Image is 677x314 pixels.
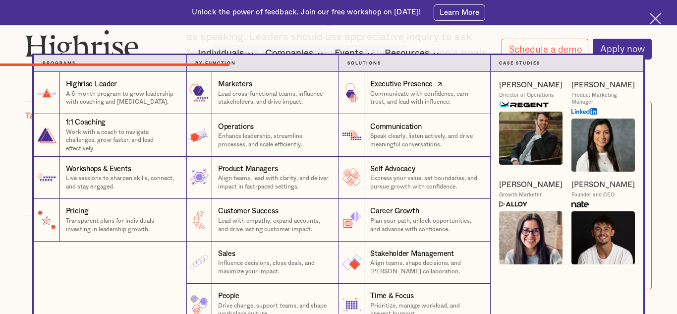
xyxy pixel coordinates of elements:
div: Founder and CEO [571,192,615,199]
a: 1:1 CoachingWork with a coach to navigate challenges, grow faster, and lead effectively. [34,114,186,156]
div: Companies [265,48,313,60]
strong: Case Studies [499,61,540,65]
a: Highrise LeaderA 6-month program to grow leadership with coaching and [MEDICAL_DATA]. [34,72,186,114]
p: Lead cross-functional teams, influence stakeholders, and drive impact. [218,90,330,106]
p: A 6-month program to grow leadership with coaching and [MEDICAL_DATA]. [66,90,178,106]
a: Self AdvocacyExpress your value, set boundaries, and pursue growth with confidence. [338,157,491,199]
a: Learn More [434,4,485,21]
div: Operations [218,122,254,132]
a: Career GrowthPlan your path, unlock opportunities, and advance with confidence. [338,199,491,241]
div: Customer Success [218,206,278,216]
div: Marketers [218,79,252,89]
div: Workshops & Events [66,164,131,174]
a: OperationsEnhance leadership, streamline processes, and scale efficiently. [186,114,338,156]
div: Sales [218,249,235,259]
p: Lead with empathy, expand accounts, and drive lasting customer impact. [218,217,330,233]
p: Influence decisions, close deals, and maximize your impact. [218,259,330,275]
a: Stakeholder ManagementAlign teams, shape decisions, and [PERSON_NAME] collaboration. [338,242,491,284]
a: [PERSON_NAME] [571,80,635,90]
p: Transparent plans for individuals investing in leadership growth. [66,217,178,233]
div: Growth Marketer [499,192,542,199]
a: Product ManagersAlign teams, lead with clarity, and deliver impact in fast-paced settings. [186,157,338,199]
strong: Solutions [347,61,381,65]
p: Live sessions to sharpen skills, connect, and stay engaged. [66,174,178,190]
strong: by function [195,61,236,65]
a: [PERSON_NAME] [499,180,563,190]
strong: Programs [43,61,76,65]
a: SalesInfluence decisions, close deals, and maximize your impact. [186,242,338,284]
a: Apply now [593,39,652,60]
p: Enhance leadership, streamline processes, and scale efficiently. [218,132,330,148]
div: Self Advocacy [370,164,415,174]
a: MarketersLead cross-functional teams, influence stakeholders, and drive impact. [186,72,338,114]
div: Events [335,48,363,60]
div: Resources [385,48,442,60]
a: Executive PresenceCommunicate with confidence, earn trust, and lead with influence. [338,72,491,114]
a: PricingTransparent plans for individuals investing in leadership growth. [34,199,186,241]
a: Workshops & EventsLive sessions to sharpen skills, connect, and stay engaged. [34,157,186,199]
p: Plan your path, unlock opportunities, and advance with confidence. [370,217,482,233]
a: CommunicationSpeak clearly, listen actively, and drive meaningful conversations. [338,114,491,156]
p: Communicate with confidence, earn trust, and lead with influence. [370,90,482,106]
div: 1:1 Coaching [66,118,106,127]
div: Executive Presence [370,79,433,89]
a: [PERSON_NAME] [571,180,635,190]
div: Communication [370,122,421,132]
img: Cross icon [650,13,661,24]
p: Speak clearly, listen actively, and drive meaningful conversations. [370,132,482,148]
div: Highrise Leader [66,79,117,89]
p: Express your value, set boundaries, and pursue growth with confidence. [370,174,482,190]
div: Resources [385,48,429,60]
p: Align teams, shape decisions, and [PERSON_NAME] collaboration. [370,259,482,275]
div: Companies [265,48,326,60]
div: Career Growth [370,206,419,216]
div: Events [335,48,376,60]
div: Product Managers [218,164,278,174]
a: [PERSON_NAME] [499,80,563,90]
p: Work with a coach to navigate challenges, grow faster, and lead effectively. [66,128,178,153]
div: Product Marketing Manager [571,92,635,106]
p: Align teams, lead with clarity, and deliver impact in fast-paced settings. [218,174,330,190]
div: Individuals [198,48,257,60]
a: Schedule a demo [502,39,589,60]
div: Pricing [66,206,89,216]
img: Highrise logo [25,30,138,64]
div: Stakeholder Management [370,249,454,259]
div: Time & Focus [370,291,414,301]
div: Unlock the power of feedback. Join our free workshop on [DATE]! [192,7,421,17]
a: Customer SuccessLead with empathy, expand accounts, and drive lasting customer impact. [186,199,338,241]
div: Director of Operations [499,92,554,99]
div: Individuals [198,48,244,60]
div: People [218,291,239,301]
